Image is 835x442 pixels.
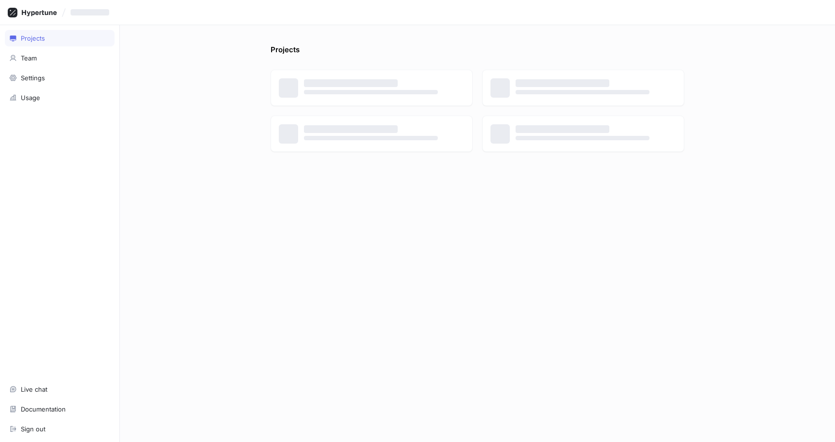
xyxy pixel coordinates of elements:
span: ‌ [516,136,649,140]
span: ‌ [516,125,609,133]
div: Live chat [21,385,47,393]
span: ‌ [304,90,438,94]
span: ‌ [304,125,398,133]
div: Usage [21,94,40,102]
span: ‌ [71,9,109,15]
span: ‌ [304,79,398,87]
div: Settings [21,74,45,82]
span: ‌ [304,136,438,140]
button: ‌ [67,4,117,20]
p: Projects [271,44,300,60]
div: Projects [21,34,45,42]
span: ‌ [516,79,609,87]
div: Team [21,54,37,62]
a: Documentation [5,401,115,417]
div: Documentation [21,405,66,413]
a: Settings [5,70,115,86]
div: Sign out [21,425,45,433]
a: Usage [5,89,115,106]
a: Team [5,50,115,66]
span: ‌ [516,90,649,94]
a: Projects [5,30,115,46]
